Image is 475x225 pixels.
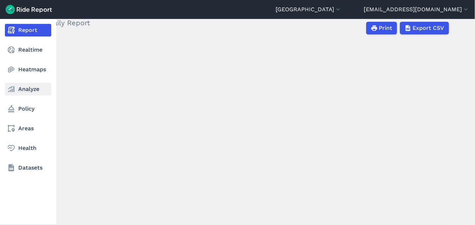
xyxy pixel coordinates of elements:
a: Areas [5,122,51,135]
button: Print [366,22,397,34]
img: Ride Report [6,5,52,14]
span: Export CSV [413,24,444,32]
a: Realtime [5,44,51,56]
a: Datasets [5,161,51,174]
a: Report [5,24,51,37]
a: Heatmaps [5,63,51,76]
a: Analyze [5,83,51,95]
span: Print [379,24,392,32]
button: [GEOGRAPHIC_DATA] [276,5,342,14]
button: [EMAIL_ADDRESS][DOMAIN_NAME] [364,5,469,14]
h2: Daily Report [49,18,94,28]
button: Export CSV [400,22,449,34]
a: Policy [5,102,51,115]
a: Health [5,142,51,154]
